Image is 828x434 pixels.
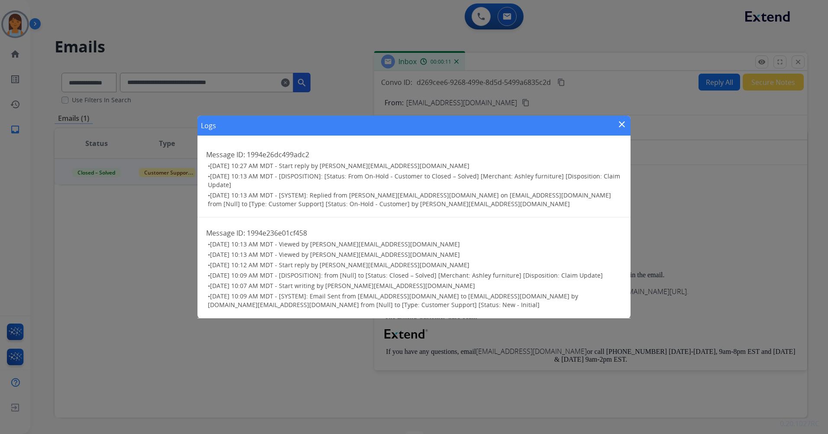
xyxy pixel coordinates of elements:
h3: • [208,261,622,269]
mat-icon: close [617,119,627,130]
span: [DATE] 10:07 AM MDT - Start writing by [PERSON_NAME][EMAIL_ADDRESS][DOMAIN_NAME] [210,282,475,290]
span: [DATE] 10:13 AM MDT - Viewed by [PERSON_NAME][EMAIL_ADDRESS][DOMAIN_NAME] [210,240,460,248]
h3: • [208,282,622,290]
h3: • [208,292,622,309]
span: 1994e236e01cf458 [247,228,307,238]
span: [DATE] 10:27 AM MDT - Start reply by [PERSON_NAME][EMAIL_ADDRESS][DOMAIN_NAME] [210,162,469,170]
h1: Logs [201,120,216,131]
h3: • [208,250,622,259]
span: [DATE] 10:12 AM MDT - Start reply by [PERSON_NAME][EMAIL_ADDRESS][DOMAIN_NAME] [210,261,469,269]
span: [DATE] 10:09 AM MDT - [SYSTEM]: Email Sent from [EMAIL_ADDRESS][DOMAIN_NAME] to [EMAIL_ADDRESS][D... [208,292,578,309]
h3: • [208,240,622,249]
h3: • [208,191,622,208]
h3: • [208,172,622,189]
span: 1994e26dc499adc2 [247,150,309,159]
span: [DATE] 10:13 AM MDT - [DISPOSITION]: [Status: From On-Hold - Customer to Closed – Solved] [Mercha... [208,172,620,189]
span: [DATE] 10:13 AM MDT - Viewed by [PERSON_NAME][EMAIL_ADDRESS][DOMAIN_NAME] [210,250,460,259]
span: [DATE] 10:09 AM MDT - [DISPOSITION]: from [Null] to [Status: Closed – Solved] [Merchant: Ashley f... [210,271,603,279]
p: 0.20.1027RC [780,418,819,429]
span: Message ID: [206,228,245,238]
span: Message ID: [206,150,245,159]
h3: • [208,271,622,280]
h3: • [208,162,622,170]
span: [DATE] 10:13 AM MDT - [SYSTEM]: Replied from [PERSON_NAME][EMAIL_ADDRESS][DOMAIN_NAME] on [EMAIL_... [208,191,611,208]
